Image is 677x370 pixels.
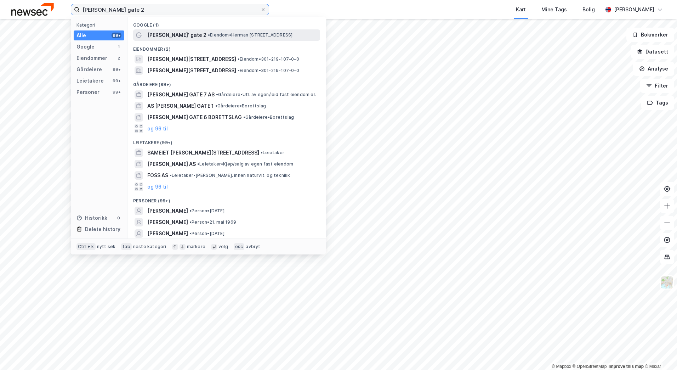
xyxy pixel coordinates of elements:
div: 2 [116,55,121,61]
div: Delete history [85,225,120,234]
span: [PERSON_NAME] GATE 6 BORETTSLAG [147,113,242,122]
span: Gårdeiere • Borettslag [243,114,294,120]
span: [PERSON_NAME][STREET_ADDRESS] [147,55,236,63]
div: Eiendommer [76,54,107,62]
button: Datasett [631,45,674,59]
span: • [243,114,245,120]
div: tab [121,243,132,250]
span: Person • [DATE] [189,208,224,214]
div: 99+ [112,78,121,84]
div: avbryt [246,244,260,250]
div: nytt søk [97,244,116,250]
span: • [208,32,210,38]
span: Eiendom • Herman [STREET_ADDRESS] [208,32,292,38]
span: Leietaker • Kjøp/salg av egen fast eiendom [197,161,293,167]
span: [PERSON_NAME] GATE 7 AS [147,90,215,99]
div: Historikk [76,214,107,222]
span: Eiendom • 301-219-107-0-0 [238,68,299,73]
div: Google (1) [127,17,326,29]
div: Gårdeiere (99+) [127,76,326,89]
span: Person • 21. mai 1969 [189,219,236,225]
span: Eiendom • 301-219-107-0-0 [238,56,299,62]
img: Z [660,276,674,289]
span: • [261,150,263,155]
div: 99+ [112,67,121,72]
div: Personer [76,88,99,96]
div: Gårdeiere [76,65,102,74]
span: Leietaker • [PERSON_NAME]. innen naturvit. og teknikk [170,173,290,178]
div: 0 [116,215,121,221]
div: neste kategori [133,244,166,250]
button: Tags [641,96,674,110]
span: [PERSON_NAME]' gate 2 [147,31,206,39]
div: Ctrl + k [76,243,96,250]
div: velg [218,244,228,250]
div: Eiendommer (2) [127,41,326,54]
a: Improve this map [609,364,644,369]
span: AS [PERSON_NAME] GATE 1 [147,102,214,110]
div: Kategori [76,22,124,28]
button: og 96 til [147,183,168,191]
div: markere [187,244,205,250]
span: [PERSON_NAME] [147,229,188,238]
div: Bolig [582,5,595,14]
span: FOSS AS [147,171,168,180]
div: esc [234,243,245,250]
span: • [170,173,172,178]
span: [PERSON_NAME] [147,218,188,226]
div: Alle [76,31,86,40]
img: newsec-logo.f6e21ccffca1b3a03d2d.png [11,3,54,16]
div: Mine Tags [541,5,567,14]
div: Kontrollprogram for chat [642,336,677,370]
span: Person • [DATE] [189,231,224,236]
span: [PERSON_NAME] [147,207,188,215]
div: Leietakere (99+) [127,134,326,147]
span: Leietaker [261,150,284,156]
span: • [189,208,192,213]
div: [PERSON_NAME] [614,5,654,14]
div: Leietakere [76,77,104,85]
span: • [215,103,217,108]
a: Mapbox [552,364,571,369]
div: Google [76,43,95,51]
span: Gårdeiere • Utl. av egen/leid fast eiendom el. [216,92,316,97]
div: 99+ [112,33,121,38]
button: Filter [640,79,674,93]
div: Personer (99+) [127,192,326,205]
button: Bokmerker [626,28,674,42]
button: Analyse [633,62,674,76]
span: • [189,219,192,225]
span: • [216,92,218,97]
button: og 96 til [147,124,168,133]
span: [PERSON_NAME][STREET_ADDRESS] [147,66,236,75]
input: Søk på adresse, matrikkel, gårdeiere, leietakere eller personer [80,4,260,15]
span: Gårdeiere • Borettslag [215,103,266,109]
span: • [238,56,240,62]
span: • [238,68,240,73]
a: OpenStreetMap [573,364,607,369]
span: • [189,231,192,236]
span: • [197,161,199,167]
div: Kart [516,5,526,14]
div: 99+ [112,89,121,95]
iframe: Chat Widget [642,336,677,370]
span: [PERSON_NAME] AS [147,160,196,168]
div: 1 [116,44,121,50]
span: SAMEIET [PERSON_NAME][STREET_ADDRESS] [147,148,259,157]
